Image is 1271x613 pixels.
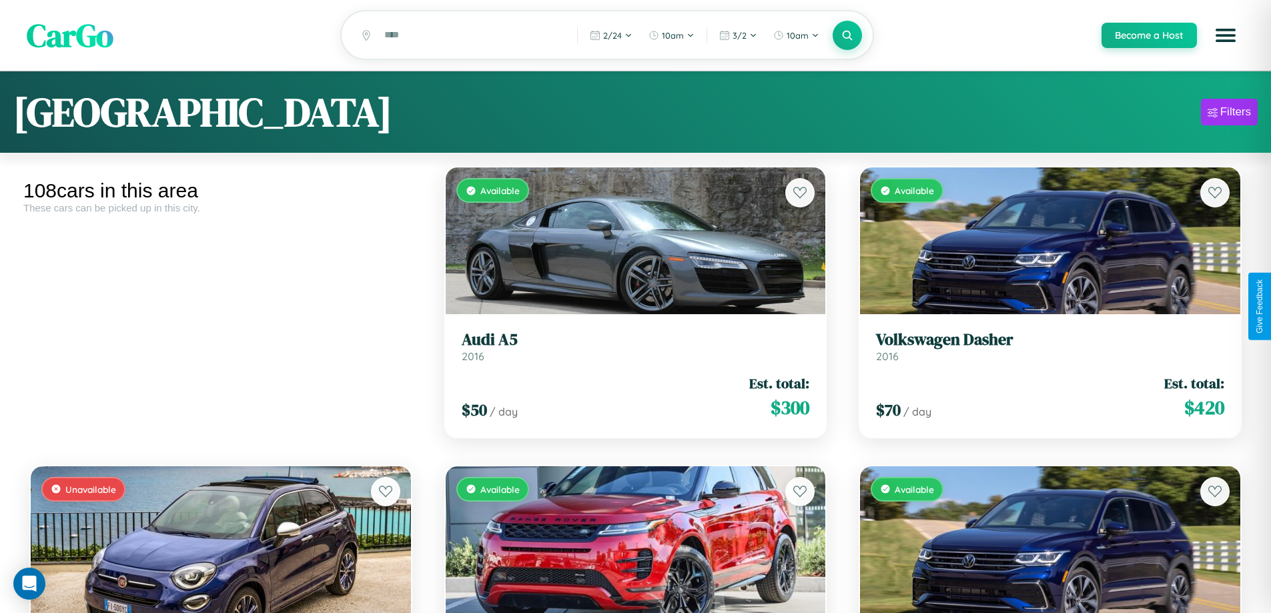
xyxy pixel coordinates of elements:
h1: [GEOGRAPHIC_DATA] [13,85,392,139]
span: Available [480,185,520,196]
span: Est. total: [749,374,809,393]
span: 2016 [876,350,899,363]
button: Filters [1201,99,1258,125]
span: $ 420 [1184,394,1224,421]
span: 10am [787,30,809,41]
div: Filters [1220,105,1251,119]
div: Open Intercom Messenger [13,568,45,600]
button: 2/24 [583,25,639,46]
div: 108 cars in this area [23,179,418,202]
h3: Volkswagen Dasher [876,330,1224,350]
a: Audi A52016 [462,330,810,363]
button: Become a Host [1102,23,1197,48]
button: 3/2 [713,25,764,46]
button: 10am [642,25,701,46]
span: $ 300 [771,394,809,421]
span: / day [903,405,931,418]
span: Available [480,484,520,495]
span: Unavailable [65,484,116,495]
button: Open menu [1207,17,1244,54]
div: These cars can be picked up in this city. [23,202,418,213]
span: 3 / 2 [733,30,747,41]
span: 2016 [462,350,484,363]
a: Volkswagen Dasher2016 [876,330,1224,363]
span: $ 70 [876,399,901,421]
div: Give Feedback [1255,279,1264,334]
span: CarGo [27,13,113,57]
span: Est. total: [1164,374,1224,393]
button: 10am [767,25,826,46]
span: 2 / 24 [603,30,622,41]
span: Available [895,484,934,495]
h3: Audi A5 [462,330,810,350]
span: / day [490,405,518,418]
span: 10am [662,30,684,41]
span: Available [895,185,934,196]
span: $ 50 [462,399,487,421]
